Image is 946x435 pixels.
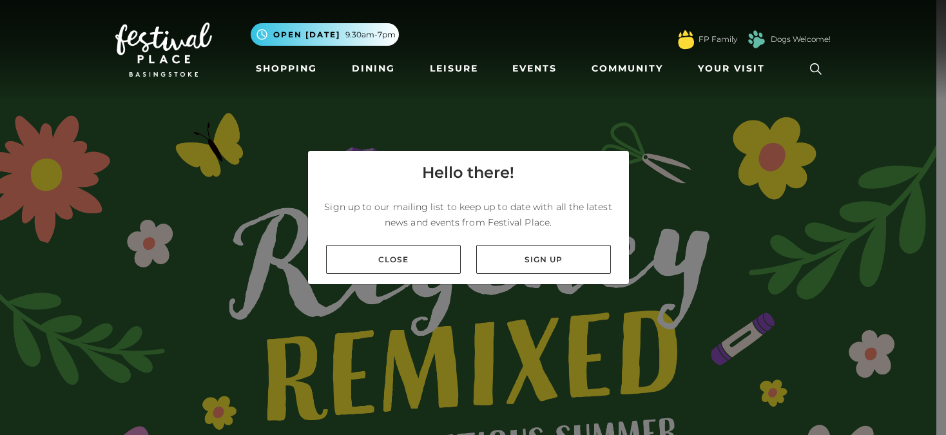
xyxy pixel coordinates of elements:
a: Your Visit [693,57,777,81]
a: Community [586,57,668,81]
span: 9.30am-7pm [345,29,396,41]
h4: Hello there! [422,161,514,184]
span: Your Visit [698,62,765,75]
a: Shopping [251,57,322,81]
a: Sign up [476,245,611,274]
img: Festival Place Logo [115,23,212,77]
button: Open [DATE] 9.30am-7pm [251,23,399,46]
a: Dogs Welcome! [771,34,831,45]
a: Close [326,245,461,274]
a: Events [507,57,562,81]
a: Leisure [425,57,483,81]
a: Dining [347,57,400,81]
a: FP Family [699,34,737,45]
span: Open [DATE] [273,29,340,41]
p: Sign up to our mailing list to keep up to date with all the latest news and events from Festival ... [318,199,619,230]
